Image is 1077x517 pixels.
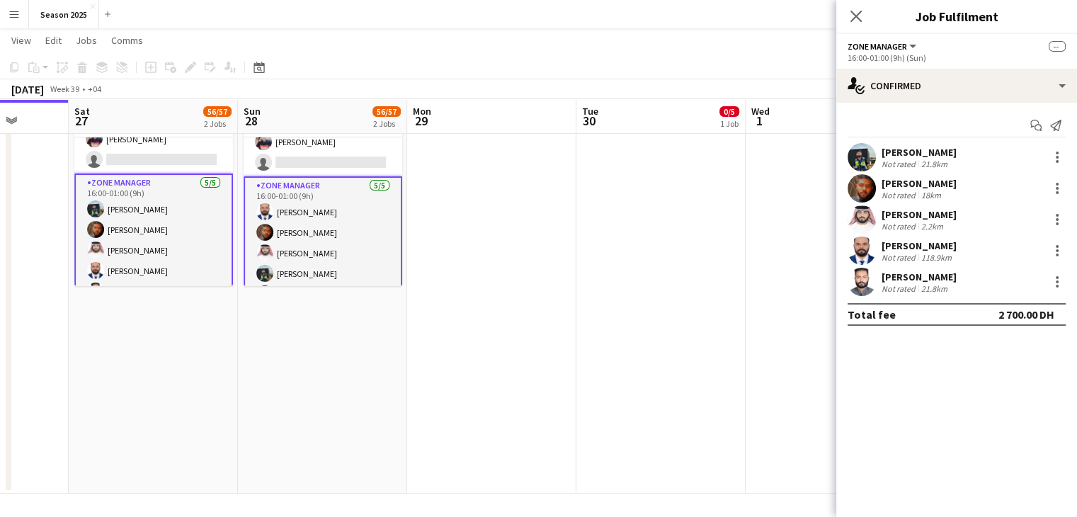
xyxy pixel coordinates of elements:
span: Tue [582,105,598,118]
span: 29 [411,113,431,129]
div: Not rated [882,190,918,200]
div: 2 Jobs [204,118,231,129]
button: Zone Manager [848,41,918,52]
a: Jobs [70,31,103,50]
div: 1 Job [720,118,739,129]
span: View [11,34,31,47]
app-card-role: Zone Manager5/516:00-01:00 (9h)[PERSON_NAME][PERSON_NAME][PERSON_NAME][PERSON_NAME] [244,176,402,309]
span: 30 [580,113,598,129]
button: Season 2025 [29,1,99,28]
span: Jobs [76,34,97,47]
span: Mon [413,105,431,118]
div: Not rated [882,221,918,232]
div: 118.9km [918,252,955,263]
div: 21.8km [918,159,950,169]
div: Not rated [882,159,918,169]
div: 2 Jobs [373,118,400,129]
span: Wed [751,105,770,118]
span: Edit [45,34,62,47]
div: [PERSON_NAME] [882,177,957,190]
span: Sun [244,105,261,118]
div: +04 [88,84,101,94]
div: 2.2km [918,221,946,232]
span: Zone Manager [848,41,907,52]
a: View [6,31,37,50]
a: Edit [40,31,67,50]
div: Not rated [882,283,918,294]
span: 0/5 [719,106,739,117]
app-job-card: Updated16:00-01:00 (9h) (Sun)42/43SPACE42-ARENA CONCERT CONCERT3 Roles[PERSON_NAME][PERSON_NAME][... [74,76,233,286]
span: 28 [241,113,261,129]
span: Comms [111,34,143,47]
app-card-role: Zone Manager5/516:00-01:00 (9h)[PERSON_NAME][PERSON_NAME][PERSON_NAME][PERSON_NAME][PERSON_NAME] [74,174,233,307]
div: [PERSON_NAME] [882,208,957,221]
div: 21.8km [918,283,950,294]
div: 16:00-01:00 (9h) (Sun) [848,52,1066,63]
h3: Job Fulfilment [836,7,1077,25]
span: -- [1049,41,1066,52]
div: [PERSON_NAME] [882,239,957,252]
span: 56/57 [372,106,401,117]
div: 2 700.00 DH [998,307,1054,322]
div: [DATE] [11,82,44,96]
span: 1 [749,113,770,129]
div: [PERSON_NAME] [882,271,957,283]
div: Total fee [848,307,896,322]
span: Sat [74,105,90,118]
span: 27 [72,113,90,129]
span: 56/57 [203,106,232,117]
div: Confirmed [836,69,1077,103]
a: Comms [106,31,149,50]
app-job-card: Updated16:00-01:00 (9h) (Mon)42/43SPACE42-ARENA CONCERT CONCERT3 Roles[PERSON_NAME][PERSON_NAME][... [244,76,402,286]
span: Week 39 [47,84,82,94]
div: [PERSON_NAME] [882,146,957,159]
div: Not rated [882,252,918,263]
div: 18km [918,190,944,200]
